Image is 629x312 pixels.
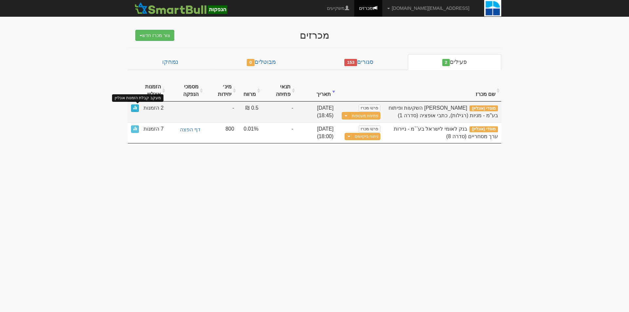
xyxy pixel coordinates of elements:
[262,80,296,102] th: תנאי פתיחה : activate to sort column ascending
[238,122,262,143] td: 0.01%
[170,125,201,134] a: דף הפצה
[167,80,204,102] th: מסמכי הנפקה : activate to sort column ascending
[204,80,237,102] th: מינ׳ יחידות : activate to sort column ascending
[394,126,498,139] span: בנק לאומי לישראל בע``מ - ניירות ערך מסחריים (סדרה 8)
[408,54,501,70] a: פעילים
[359,125,380,133] a: פרטי מכרז
[204,122,237,143] td: 800
[143,125,163,133] span: 7 הזמנות
[204,101,237,122] td: -
[262,122,296,143] td: -
[353,133,380,140] a: ניתוח ביקושים
[238,101,262,122] td: 0.5 ₪
[296,122,337,143] td: [DATE] (18:00)
[128,54,212,70] a: נמחקו
[344,59,357,66] span: 153
[384,80,501,102] th: שם מכרז : activate to sort column ascending
[389,105,498,118] span: אדגר השקעות ופיתוח בע"מ - מניות (רגילות), כתבי אופציה (סדרה 1)
[262,101,296,122] td: -
[128,80,167,102] th: הזמנות אונליין : activate to sort column ascending
[212,54,310,70] a: מבוטלים
[469,105,498,111] span: מוסדי (אונליין)
[133,2,229,15] img: SmartBull Logo
[135,30,174,41] button: צור מכרז חדש
[442,59,450,66] span: 2
[469,126,498,132] span: מוסדי (אונליין)
[238,80,262,102] th: מרווח : activate to sort column ascending
[112,94,163,102] div: מעקב קבלת הזמנות אונליין
[296,101,337,122] td: [DATE] (18:45)
[296,80,337,102] th: תאריך : activate to sort column ascending
[310,54,408,70] a: סגורים
[187,30,442,41] div: מכרזים
[143,104,163,112] span: 2 הזמנות
[247,59,255,66] span: 0
[359,104,380,112] a: פרטי מכרז
[350,112,380,119] button: פתיחת מעטפות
